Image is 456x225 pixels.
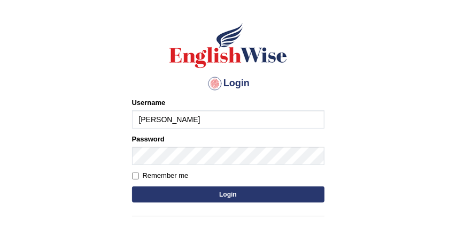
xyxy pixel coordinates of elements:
img: Logo of English Wise sign in for intelligent practice with AI [167,21,289,70]
input: Remember me [132,172,139,179]
label: Username [132,97,166,108]
label: Password [132,134,165,144]
h4: Login [132,75,324,92]
button: Login [132,186,324,202]
label: Remember me [132,170,189,181]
